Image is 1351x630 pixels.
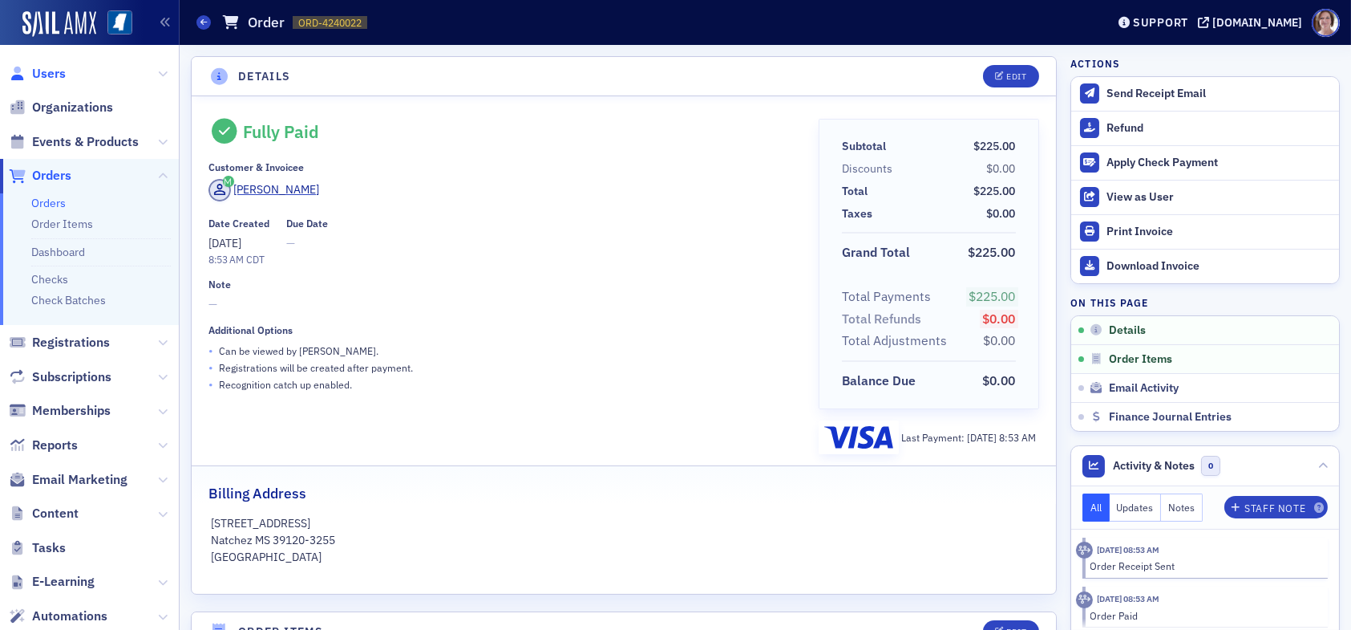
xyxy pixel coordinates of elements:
button: View as User [1071,180,1339,214]
a: E-Learning [9,573,95,591]
h2: Billing Address [208,483,306,504]
div: Discounts [842,161,892,177]
a: Dashboard [31,245,85,259]
a: Subscriptions [9,368,111,386]
div: Fully Paid [243,121,319,142]
a: View Homepage [96,10,132,38]
p: Registrations will be created after payment. [219,360,413,375]
div: Send Receipt Email [1106,87,1331,101]
p: [GEOGRAPHIC_DATA] [212,549,1037,566]
h4: On this page [1070,295,1340,310]
span: $225.00 [974,184,1016,198]
span: — [208,296,796,313]
time: 8/12/2025 08:53 AM [1097,544,1159,555]
h4: Details [238,68,291,85]
div: Customer & Invoicee [208,161,304,173]
span: [DATE] [208,236,241,250]
a: Content [9,505,79,522]
div: Support [1133,15,1188,30]
span: $225.00 [969,244,1016,260]
a: Checks [31,272,68,287]
a: Users [9,65,66,83]
a: Tasks [9,539,66,557]
button: Updates [1110,494,1162,522]
p: Natchez MS 39120-3255 [212,532,1037,549]
div: Additional Options [208,324,293,336]
span: Total [842,183,873,200]
span: Subtotal [842,138,892,155]
img: visa [824,426,893,449]
button: All [1082,494,1110,522]
span: ORD-4240022 [298,16,362,30]
span: $0.00 [987,206,1016,221]
span: Content [32,505,79,522]
a: Print Invoice [1071,214,1339,249]
span: Memberships [32,402,111,420]
span: Subscriptions [32,368,111,386]
div: Apply Check Payment [1106,156,1331,170]
div: Activity [1076,542,1093,559]
span: CDT [244,253,265,266]
a: [PERSON_NAME] [208,179,320,201]
span: Discounts [842,161,898,177]
span: E-Learning [32,573,95,591]
span: $225.00 [974,139,1016,153]
button: Refund [1071,111,1339,145]
div: Total Adjustments [842,331,947,351]
div: Subtotal [842,138,886,155]
span: Email Marketing [32,471,127,489]
span: • [208,360,213,376]
button: Apply Check Payment [1071,145,1339,180]
div: Refund [1106,121,1331,136]
h4: Actions [1070,56,1120,71]
span: Tasks [32,539,66,557]
div: [DOMAIN_NAME] [1212,15,1302,30]
span: $0.00 [987,161,1016,176]
img: SailAMX [107,10,132,35]
div: Activity [1076,591,1093,608]
a: Memberships [9,402,111,420]
button: Edit [983,65,1038,87]
time: 8:53 AM [208,253,244,266]
img: SailAMX [22,11,96,37]
span: Orders [32,167,71,185]
span: Organizations [32,99,113,116]
div: Total Refunds [842,310,921,329]
a: Registrations [9,334,110,352]
p: Can be viewed by [PERSON_NAME] . [219,343,378,358]
div: Edit [1006,72,1026,81]
button: Notes [1161,494,1203,522]
span: Details [1109,323,1146,338]
button: [DOMAIN_NAME] [1198,17,1308,28]
a: Check Batches [31,293,106,307]
span: 8:53 AM [999,431,1036,444]
button: Send Receipt Email [1071,77,1339,111]
a: Download Invoice [1071,249,1339,283]
div: Date Created [208,217,269,230]
div: Balance Due [842,372,916,391]
span: Order Items [1109,352,1172,367]
span: Total Refunds [842,310,927,329]
span: Total Adjustments [842,331,953,351]
span: Total Payments [842,287,936,307]
span: Reports [32,437,78,454]
span: • [208,343,213,360]
a: Email Marketing [9,471,127,489]
span: Balance Due [842,372,921,391]
div: Due Date [286,217,328,230]
span: Activity & Notes [1114,457,1195,474]
div: Download Invoice [1106,259,1331,274]
span: 0 [1201,456,1221,476]
a: Orders [31,196,66,210]
span: Users [32,65,66,83]
h1: Order [248,13,285,32]
p: Recognition catch up enabled. [219,377,352,392]
span: Registrations [32,334,110,352]
div: Staff Note [1244,504,1305,513]
span: Email Activity [1109,381,1179,396]
div: Order Receipt Sent [1090,559,1317,573]
span: Events & Products [32,133,139,151]
div: [PERSON_NAME] [234,181,320,198]
div: Total [842,183,868,200]
span: $0.00 [983,311,1016,327]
